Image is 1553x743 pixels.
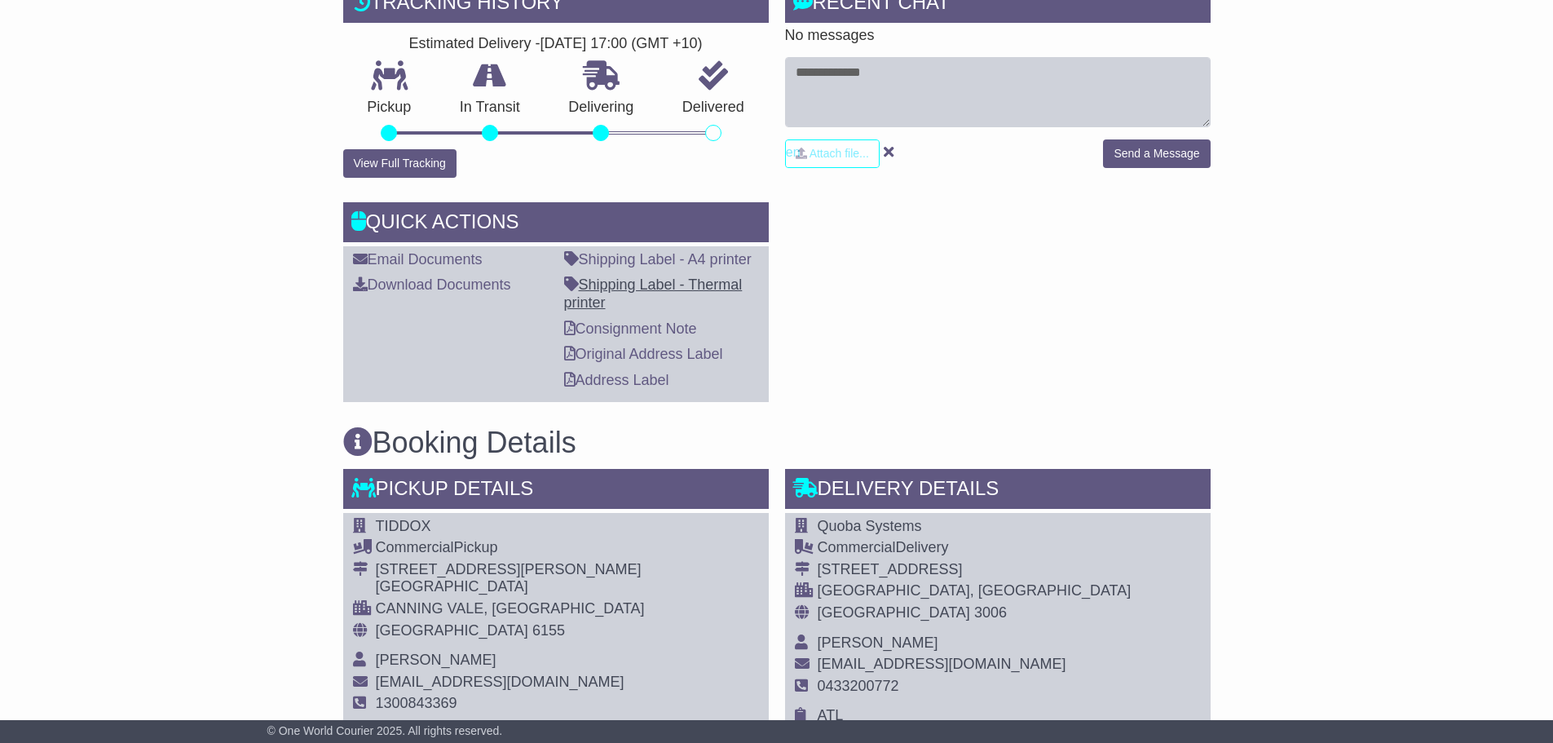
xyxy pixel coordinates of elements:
span: [PERSON_NAME] [818,635,938,651]
div: Pickup [376,539,759,557]
a: Shipping Label - A4 printer [564,251,752,268]
div: [STREET_ADDRESS][PERSON_NAME] [376,561,759,579]
span: Quoba Systems [818,518,922,534]
span: [EMAIL_ADDRESS][DOMAIN_NAME] [818,656,1066,672]
span: Commercial [376,539,454,555]
div: CANNING VALE, [GEOGRAPHIC_DATA] [376,600,759,618]
p: Pickup [343,99,436,117]
a: Email Documents [353,251,483,268]
span: 3006 [974,604,1007,621]
a: Shipping Label - Thermal printer [564,276,743,311]
span: 0433200772 [818,678,899,694]
span: Commercial [818,539,896,555]
a: Address Label [564,372,669,388]
div: Pickup Details [343,469,769,513]
p: Delivered [658,99,769,117]
span: TIDDOX [376,518,431,534]
div: [STREET_ADDRESS] [818,561,1132,579]
div: Quick Actions [343,202,769,246]
a: Download Documents [353,276,511,293]
button: Send a Message [1103,139,1210,168]
p: No messages [785,27,1211,45]
span: [GEOGRAPHIC_DATA] [818,604,970,621]
a: Consignment Note [564,321,697,337]
div: [DATE] 17:00 (GMT +10) [540,35,703,53]
div: Delivery Details [785,469,1211,513]
span: © One World Courier 2025. All rights reserved. [267,724,503,737]
span: [GEOGRAPHIC_DATA] [376,622,528,639]
span: ATL [818,707,844,723]
span: 6155 [532,622,565,639]
span: [PERSON_NAME] [376,652,496,668]
span: [EMAIL_ADDRESS][DOMAIN_NAME] [376,674,624,690]
h3: Booking Details [343,427,1211,459]
span: 1300843369 [376,695,457,711]
p: In Transit [435,99,545,117]
div: Delivery [818,539,1132,557]
div: [GEOGRAPHIC_DATA] [376,578,759,596]
div: [GEOGRAPHIC_DATA], [GEOGRAPHIC_DATA] [818,582,1132,600]
a: Original Address Label [564,346,723,362]
div: Estimated Delivery - [343,35,769,53]
p: Delivering [545,99,659,117]
button: View Full Tracking [343,149,457,178]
